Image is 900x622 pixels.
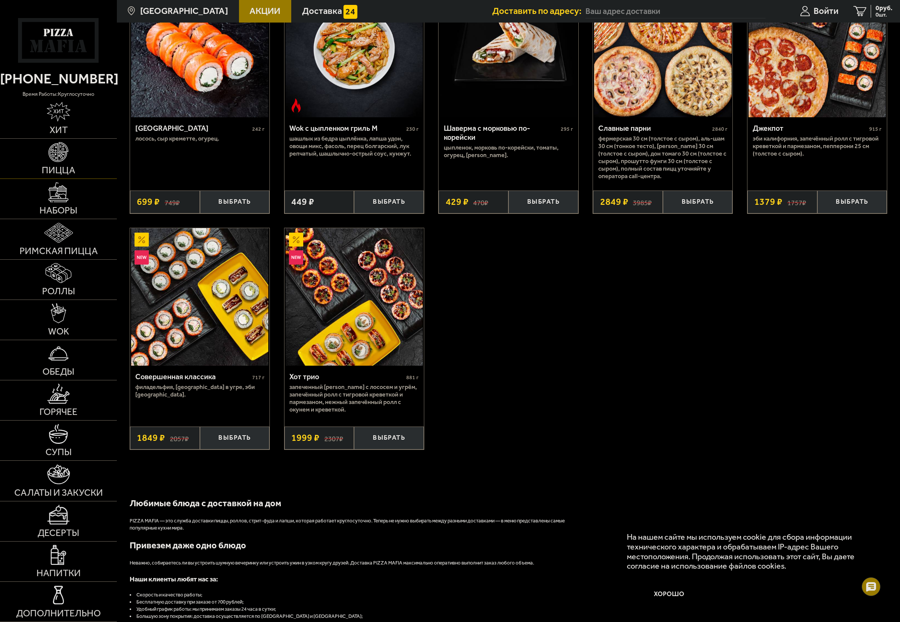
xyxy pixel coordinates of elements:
[170,433,189,443] s: 2057 ₽
[16,609,101,618] span: Дополнительно
[876,5,892,11] span: 0 руб.
[252,374,265,381] span: 717 г
[135,124,250,133] div: [GEOGRAPHIC_DATA]
[600,197,628,207] span: 2849 ₽
[140,7,228,16] span: [GEOGRAPHIC_DATA]
[130,592,581,599] li: Скорость и качество работы;
[627,580,711,608] button: Хорошо
[291,433,319,443] span: 1999 ₽
[50,126,68,135] span: Хит
[814,7,838,16] span: Войти
[561,126,573,132] span: 295 г
[165,197,180,207] s: 749 ₽
[286,228,423,365] img: Хот трио
[252,126,265,132] span: 242 г
[354,191,424,213] button: Выбрать
[135,135,265,142] p: лосось, Сыр креметте, огурец.
[130,613,581,620] li: Большую зону покрытия: доставка осуществляется по [GEOGRAPHIC_DATA] и [GEOGRAPHIC_DATA];
[406,126,419,132] span: 230 г
[14,488,103,498] span: Салаты и закуски
[876,12,892,18] span: 0 шт.
[343,5,357,19] img: 15daf4d41897b9f0e9f617042186c801.svg
[753,124,868,133] div: Джекпот
[354,427,424,449] button: Выбрать
[45,448,72,457] span: Супы
[289,383,419,413] p: Запеченный [PERSON_NAME] с лососем и угрём, Запечённый ролл с тигровой креветкой и пармезаном, Не...
[48,327,69,336] span: WOK
[130,498,281,508] b: Любимые блюда с доставкой на дом
[135,250,148,264] img: Новинка
[444,124,559,142] div: Шаверма с морковью по-корейски
[302,7,342,16] span: Доставка
[42,367,74,377] span: Обеды
[291,197,314,207] span: 449 ₽
[135,233,148,247] img: Акционный
[712,126,728,132] span: 2840 г
[284,228,424,365] a: АкционныйНовинкаХот трио
[130,518,581,532] p: PIZZA MAFIA — это служба доставки пиццы, роллов, стрит-фуда и лапши, которая работает круглосуточ...
[446,197,469,207] span: 429 ₽
[130,606,581,613] li: Удобный график работы: мы принимаем заказы 24 часа в сутки;
[200,191,270,213] button: Выбрать
[135,372,250,381] div: Совершенная классика
[250,7,280,16] span: Акции
[289,233,303,247] img: Акционный
[633,197,652,207] s: 3985 ₽
[754,197,782,207] span: 1379 ₽
[130,575,218,583] span: Наши клиенты любят нас за:
[869,126,882,132] span: 915 г
[289,98,303,112] img: Острое блюдо
[473,197,488,207] s: 470 ₽
[36,569,81,578] span: Напитки
[663,191,733,213] button: Выбрать
[131,228,268,365] img: Совершенная классика
[406,374,419,381] span: 881 г
[753,135,882,157] p: Эби Калифорния, Запечённый ролл с тигровой креветкой и пармезаном, Пепперони 25 см (толстое с сыр...
[137,197,160,207] span: 699 ₽
[508,191,578,213] button: Выбрать
[130,560,581,567] p: Неважно, собираетесь ли вы устроить шумную вечеринку или устроить ужин в узком кругу друзей. Дост...
[627,532,874,571] p: На нашем сайте мы используем cookie для сбора информации технического характера и обрабатываем IP...
[598,124,710,133] div: Славные парни
[42,287,75,296] span: Роллы
[289,372,404,381] div: Хот трио
[200,427,270,449] button: Выбрать
[289,135,419,157] p: шашлык из бедра цыплёнка, лапша удон, овощи микс, фасоль, перец болгарский, лук репчатый, шашлычн...
[39,206,77,215] span: Наборы
[817,191,887,213] button: Выбрать
[585,5,765,18] input: Ваш адрес доставки
[492,7,585,16] span: Доставить по адресу:
[137,433,165,443] span: 1849 ₽
[135,383,265,398] p: Филадельфия, [GEOGRAPHIC_DATA] в угре, Эби [GEOGRAPHIC_DATA].
[289,250,303,264] img: Новинка
[38,528,79,538] span: Десерты
[42,166,75,175] span: Пицца
[130,599,581,606] li: Бесплатную доставку при заказе от 700 рублей;
[324,433,343,443] s: 2307 ₽
[444,144,573,159] p: цыпленок, морковь по-корейски, томаты, огурец, [PERSON_NAME].
[20,247,98,256] span: Римская пицца
[130,540,246,551] b: Привезем даже одно блюдо
[130,228,269,365] a: АкционныйНовинкаСовершенная классика
[598,135,728,180] p: Фермерская 30 см (толстое с сыром), Аль-Шам 30 см (тонкое тесто), [PERSON_NAME] 30 см (толстое с ...
[289,124,404,133] div: Wok с цыпленком гриль M
[39,407,77,417] span: Горячее
[787,197,806,207] s: 1757 ₽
